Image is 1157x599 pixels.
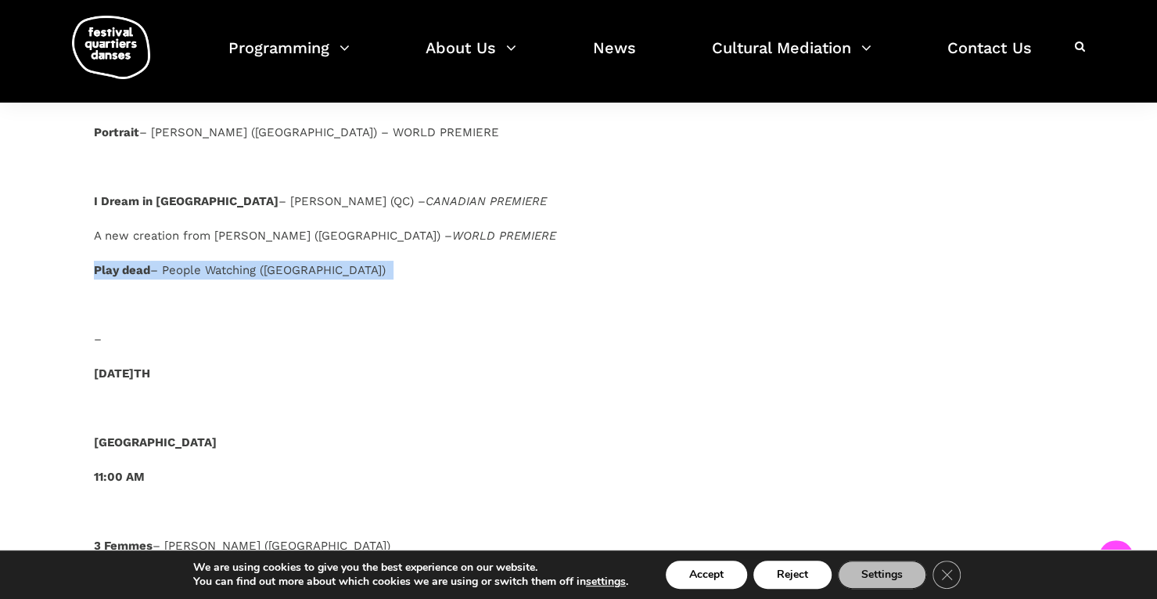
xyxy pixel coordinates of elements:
a: Contact Us [947,34,1032,81]
span: A new creation from [PERSON_NAME] ([GEOGRAPHIC_DATA]) – [94,229,452,243]
p: We are using cookies to give you the best experience on our website. [193,561,628,575]
button: settings [586,575,626,589]
a: Programming [228,34,350,81]
a: About Us [426,34,516,81]
b: [DATE] [94,366,134,381]
span: – [PERSON_NAME] (QC) – [278,194,426,208]
b: [GEOGRAPHIC_DATA] [94,435,217,449]
span: WORLD PREMIERE [452,229,556,243]
a: News [593,34,636,81]
b: 11:00 AM [94,470,145,484]
span: – [PERSON_NAME] ([GEOGRAPHIC_DATA]) – WORLD PREMIERE [139,125,499,139]
span: – [PERSON_NAME] ([GEOGRAPHIC_DATA]) [153,539,390,553]
span: – People Watching ([GEOGRAPHIC_DATA]) [150,263,386,277]
button: Close GDPR Cookie Banner [932,561,961,589]
p: You can find out more about which cookies we are using or switch them off in . [193,575,628,589]
button: Settings [838,561,926,589]
b: 3 Femmes [94,539,153,553]
b: TH [134,366,150,381]
button: Accept [666,561,747,589]
button: Reject [753,561,832,589]
span: CANADIAN PREMIERE [426,194,547,208]
img: logo-fqd-med [72,16,150,79]
b: Play dead [94,263,150,277]
b: I Dream in [GEOGRAPHIC_DATA] [94,194,278,208]
b: Portrait [94,125,139,139]
a: Cultural Mediation [712,34,871,81]
span: – [94,332,102,346]
span: *In the Hall* [94,91,167,105]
